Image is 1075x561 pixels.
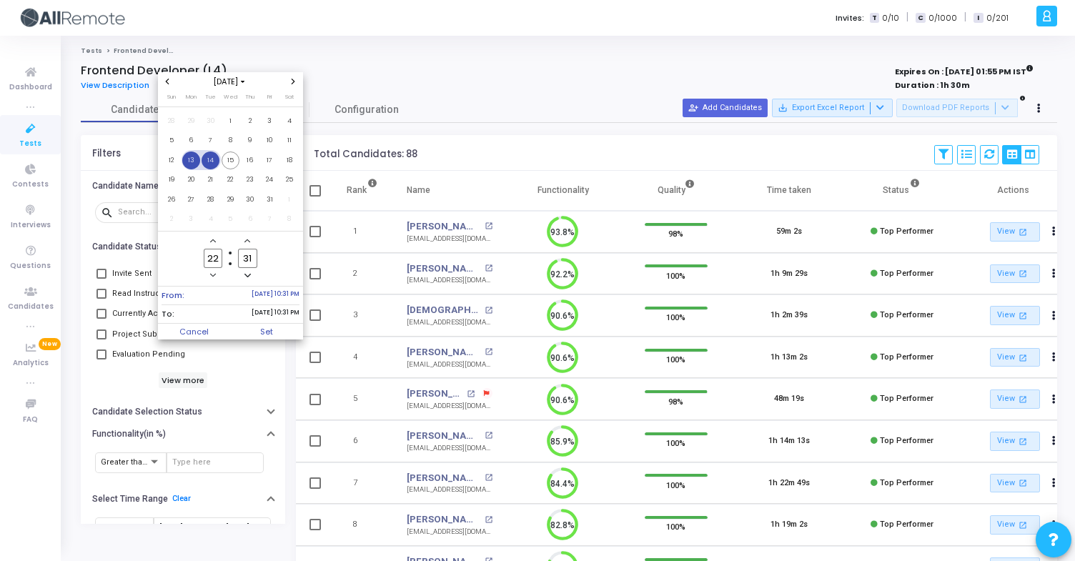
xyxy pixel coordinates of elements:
span: 27 [182,191,200,209]
td: September 29, 2025 [182,111,202,131]
th: Wednesday [221,92,241,106]
span: 2 [162,210,180,228]
th: Monday [182,92,202,106]
button: Choose month and year [209,76,252,88]
td: October 23, 2025 [240,170,260,190]
span: Sun [167,93,176,101]
button: Cancel [158,324,231,339]
span: 6 [241,210,259,228]
td: October 31, 2025 [260,189,280,209]
span: Set [230,324,303,339]
td: October 4, 2025 [279,111,299,131]
span: [DATE] 10:31 PM [252,289,299,302]
span: 22 [222,171,239,189]
span: 8 [280,210,298,228]
td: October 21, 2025 [201,170,221,190]
td: October 10, 2025 [260,131,280,151]
span: 21 [202,171,219,189]
td: October 14, 2025 [201,150,221,170]
span: 13 [182,152,200,169]
span: 26 [162,191,180,209]
th: Tuesday [201,92,221,106]
span: 7 [202,131,219,149]
button: Minus a minute [242,269,254,282]
td: October 25, 2025 [279,170,299,190]
span: 3 [261,112,279,130]
td: October 6, 2025 [182,131,202,151]
button: Previous month [162,76,174,88]
td: November 7, 2025 [260,209,280,229]
td: October 1, 2025 [221,111,241,131]
td: October 7, 2025 [201,131,221,151]
td: November 5, 2025 [221,209,241,229]
td: October 28, 2025 [201,189,221,209]
span: To: [162,308,174,320]
span: 16 [241,152,259,169]
td: November 6, 2025 [240,209,260,229]
span: 4 [202,210,219,228]
span: 7 [261,210,279,228]
span: 6 [182,131,200,149]
button: Minus a hour [207,269,219,282]
td: November 3, 2025 [182,209,202,229]
span: 5 [162,131,180,149]
span: 10 [261,131,279,149]
span: 24 [261,171,279,189]
span: Sat [285,93,294,101]
td: November 2, 2025 [162,209,182,229]
th: Saturday [279,92,299,106]
td: October 26, 2025 [162,189,182,209]
td: October 17, 2025 [260,150,280,170]
span: 9 [241,131,259,149]
span: 4 [280,112,298,130]
th: Friday [260,92,280,106]
span: Wed [224,93,237,101]
span: Thu [245,93,254,101]
span: 25 [280,171,298,189]
th: Sunday [162,92,182,106]
td: November 1, 2025 [279,189,299,209]
span: 3 [182,210,200,228]
span: 28 [202,191,219,209]
span: 1 [280,191,298,209]
span: 5 [222,210,239,228]
span: 31 [261,191,279,209]
td: October 27, 2025 [182,189,202,209]
span: [DATE] 10:31 PM [252,308,299,320]
span: Mon [186,93,197,101]
td: October 22, 2025 [221,170,241,190]
span: 30 [241,191,259,209]
td: October 19, 2025 [162,170,182,190]
td: October 11, 2025 [279,131,299,151]
td: October 16, 2025 [240,150,260,170]
span: 29 [222,191,239,209]
td: October 5, 2025 [162,131,182,151]
span: [DATE] [209,76,252,88]
span: Tue [205,93,216,101]
td: October 29, 2025 [221,189,241,209]
td: October 20, 2025 [182,170,202,190]
td: October 2, 2025 [240,111,260,131]
span: 23 [241,171,259,189]
span: From: [162,289,184,302]
td: September 28, 2025 [162,111,182,131]
span: 12 [162,152,180,169]
span: 30 [202,112,219,130]
button: Next month [287,76,299,88]
span: 19 [162,171,180,189]
td: October 3, 2025 [260,111,280,131]
td: October 13, 2025 [182,150,202,170]
span: 1 [222,112,239,130]
td: October 18, 2025 [279,150,299,170]
span: 20 [182,171,200,189]
span: 28 [162,112,180,130]
td: October 30, 2025 [240,189,260,209]
button: Add a minute [242,235,254,247]
span: Fri [267,93,272,101]
span: 11 [280,131,298,149]
button: Add a hour [207,235,219,247]
td: October 9, 2025 [240,131,260,151]
span: 17 [261,152,279,169]
span: 29 [182,112,200,130]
